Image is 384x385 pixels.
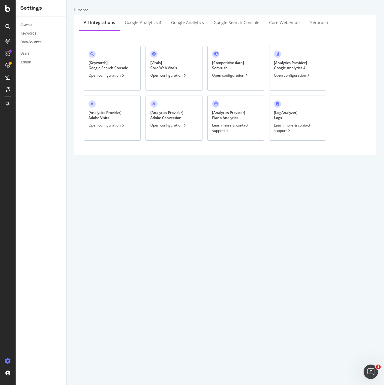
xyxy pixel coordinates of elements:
[20,50,62,57] a: Users
[274,110,298,120] div: [ LogAnalyzer ] Logs
[88,123,125,128] div: Open configuration
[20,50,29,57] div: Users
[150,123,187,128] div: Open configuration
[20,59,31,66] div: Admin
[214,20,259,26] div: Google Search Console
[84,20,115,26] div: All integrations
[212,110,245,120] div: [ Analytics Provider ] Piano Analytics
[125,20,161,26] div: Google Analytics 4
[20,22,33,28] div: Crawler
[74,7,377,12] div: Hubspot
[364,365,378,379] iframe: Intercom live chat
[20,59,62,66] a: Admin
[212,123,259,133] div: Learn more & contact support
[212,73,249,78] div: Open configuration
[269,20,301,26] div: Core Web Vitals
[20,39,62,45] a: Data Sources
[88,73,125,78] div: Open configuration
[20,39,41,45] div: Data Sources
[88,60,128,70] div: [ Keywords ] Google Search Console
[274,123,321,133] div: Learn more & contact support
[274,60,307,70] div: [ Analytics Provider ] Google Analytics 4
[20,30,62,37] a: Keywords
[150,110,183,120] div: [ Analytics Provider ] Adobe Conversion
[88,110,121,120] div: [ Analytics Provider ] Adobe Visits
[20,5,61,12] div: Settings
[20,22,62,28] a: Crawler
[150,60,177,70] div: [ Vitals ] Core Web Vitals
[171,20,204,26] div: Google Analytics
[376,365,381,369] span: 1
[150,73,187,78] div: Open configuration
[310,20,328,26] div: Semrush
[20,30,36,37] div: Keywords
[274,73,311,78] div: Open configuration
[212,60,244,70] div: [ Competitive data ] Semrush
